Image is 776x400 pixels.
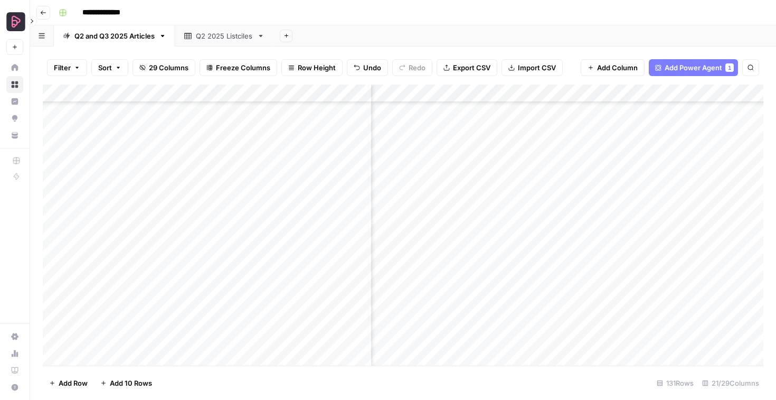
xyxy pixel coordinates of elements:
button: Add 10 Rows [94,375,158,392]
button: Row Height [281,59,343,76]
button: Workspace: Preply Business [6,8,23,35]
button: Redo [392,59,432,76]
span: Sort [98,62,112,73]
a: Q2 2025 Listciles [175,25,273,46]
button: Filter [47,59,87,76]
a: Opportunities [6,110,23,127]
div: Q2 and Q3 2025 Articles [74,31,155,41]
span: Add Column [597,62,638,73]
span: Filter [54,62,71,73]
a: Your Data [6,127,23,144]
span: Row Height [298,62,336,73]
a: Settings [6,328,23,345]
button: Help + Support [6,379,23,396]
button: Export CSV [437,59,497,76]
div: 21/29 Columns [698,375,763,392]
span: 29 Columns [149,62,188,73]
button: Add Power Agent1 [649,59,738,76]
span: Undo [363,62,381,73]
button: Import CSV [501,59,563,76]
span: Redo [409,62,425,73]
button: Add Column [581,59,645,76]
button: Undo [347,59,388,76]
a: Learning Hub [6,362,23,379]
button: 29 Columns [133,59,195,76]
div: 1 [725,63,734,72]
div: Q2 2025 Listciles [196,31,253,41]
a: Browse [6,76,23,93]
span: Add Power Agent [665,62,722,73]
span: Import CSV [518,62,556,73]
span: Add Row [59,378,88,388]
button: Sort [91,59,128,76]
a: Usage [6,345,23,362]
button: Add Row [43,375,94,392]
span: Export CSV [453,62,490,73]
span: 1 [728,63,731,72]
button: Freeze Columns [200,59,277,76]
span: Freeze Columns [216,62,270,73]
a: Insights [6,93,23,110]
span: Add 10 Rows [110,378,152,388]
a: Q2 and Q3 2025 Articles [54,25,175,46]
a: Home [6,59,23,76]
div: 131 Rows [652,375,698,392]
img: Preply Business Logo [6,12,25,31]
